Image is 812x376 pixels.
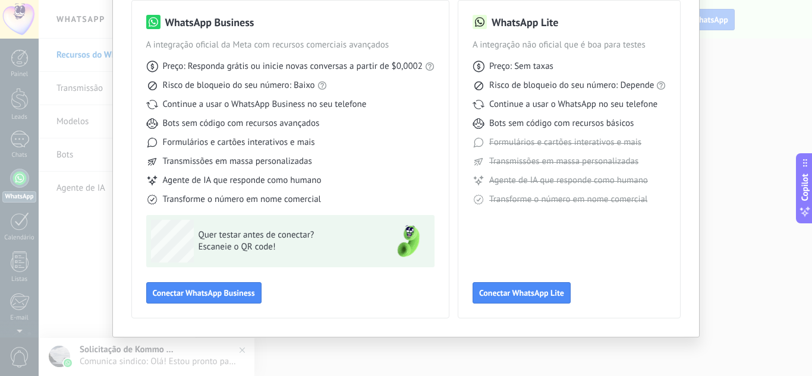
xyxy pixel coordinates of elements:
span: A integração oficial da Meta com recursos comerciais avançados [146,39,435,51]
span: Agente de IA que responde como humano [163,175,322,187]
img: green-phone.png [387,220,430,263]
span: Risco de bloqueio do seu número: Baixo [163,80,315,91]
span: Bots sem código com recursos avançados [163,118,320,129]
span: Conectar WhatsApp Lite [479,289,564,297]
span: Preço: Sem taxas [489,61,553,72]
span: Transforme o número em nome comercial [163,194,321,206]
span: Conectar WhatsApp Business [153,289,255,297]
span: Preço: Responda grátis ou inicie novas conversas a partir de $0,0002 [163,61,423,72]
span: Continue a usar o WhatsApp Business no seu telefone [163,99,367,110]
span: Quer testar antes de conectar? [199,229,372,241]
span: Escaneie o QR code! [199,241,372,253]
h3: WhatsApp Business [165,15,254,30]
span: Continue a usar o WhatsApp no seu telefone [489,99,657,110]
span: Bots sem código com recursos básicos [489,118,634,129]
button: Conectar WhatsApp Lite [473,282,571,304]
span: Formulários e cartões interativos e mais [163,137,315,148]
span: Transforme o número em nome comercial [489,194,647,206]
span: Risco de bloqueio do seu número: Depende [489,80,654,91]
span: Agente de IA que responde como humano [489,175,648,187]
span: Copilot [799,173,811,201]
span: Transmissões em massa personalizadas [489,156,638,168]
h3: WhatsApp Lite [492,15,558,30]
button: Conectar WhatsApp Business [146,282,262,304]
span: Transmissões em massa personalizadas [163,156,312,168]
span: A integração não oficial que é boa para testes [473,39,666,51]
span: Formulários e cartões interativos e mais [489,137,641,148]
